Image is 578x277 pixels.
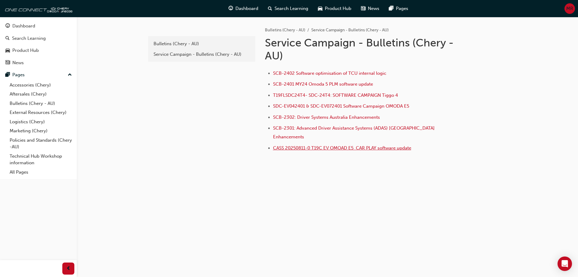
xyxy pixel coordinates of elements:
a: SCB-2302: Driver Systems Australia Enhancements [273,115,380,120]
span: car-icon [5,48,10,53]
span: MR [566,5,573,12]
a: Accessories (Chery) [7,80,74,90]
span: news-icon [361,5,365,12]
span: search-icon [268,5,272,12]
a: Technical Hub Workshop information [7,152,74,168]
a: Bulletins (Chery - AU) [7,99,74,108]
div: Open Intercom Messenger [558,257,572,271]
span: pages-icon [5,72,10,78]
a: Bulletins (Chery - AU) [265,27,305,33]
a: Marketing (Chery) [7,126,74,136]
button: Pages [2,69,74,80]
span: up-icon [68,71,72,79]
a: car-iconProduct Hub [313,2,356,15]
a: CASS 20250811-0 T19C EV OMOAD E5 CAR PLAY software update [273,145,411,151]
button: MR [564,3,575,14]
a: Aftersales (Chery) [7,90,74,99]
span: news-icon [5,60,10,66]
span: Product Hub [325,5,351,12]
div: Pages [12,71,25,78]
a: Service Campaign - Bulletins (Chery - AU) [151,49,253,60]
span: News [368,5,379,12]
h1: Service Campaign - Bulletins (Chery - AU) [265,36,462,62]
a: pages-iconPages [384,2,413,15]
span: Search Learning [275,5,308,12]
a: T19FLSDC24T4- SDC-24T4: SOFTWARE CAMPAIGN Tiggo 4 [273,93,398,98]
span: Dashboard [235,5,258,12]
a: search-iconSearch Learning [263,2,313,15]
a: Dashboard [2,20,74,32]
a: SCB-2402 Software optimisation of TCU internal logic [273,71,386,76]
span: search-icon [5,36,10,41]
img: oneconnect [3,2,72,14]
div: Product Hub [12,47,39,54]
span: Pages [396,5,408,12]
a: SDC-EV042401 & SDC-EV072401 Software Campaign OMODA E5 [273,103,409,109]
div: Search Learning [12,35,46,42]
a: Logistics (Chery) [7,117,74,127]
span: car-icon [318,5,322,12]
div: Bulletins (Chery - AU) [154,40,250,47]
a: guage-iconDashboard [224,2,263,15]
a: News [2,57,74,68]
button: DashboardSearch LearningProduct HubNews [2,19,74,69]
a: All Pages [7,168,74,177]
div: Service Campaign - Bulletins (Chery - AU) [154,51,250,58]
a: news-iconNews [356,2,384,15]
span: guage-icon [5,24,10,29]
a: External Resources (Chery) [7,108,74,117]
a: Policies and Standards (Chery -AU) [7,136,74,152]
span: prev-icon [66,265,71,272]
span: pages-icon [389,5,393,12]
a: Product Hub [2,45,74,56]
a: SCB-2401 MY24 Omoda 5 PLM software update [273,81,373,87]
li: Service Campaign - Bulletins (Chery - AU) [311,27,389,34]
div: News [12,59,24,66]
a: Bulletins (Chery - AU) [151,39,253,49]
a: SCB-2301: Advanced Driver Assistance Systems (ADAS) [GEOGRAPHIC_DATA] Enhancements [273,125,436,140]
span: guage-icon [228,5,233,12]
a: Search Learning [2,33,74,44]
div: Dashboard [12,23,35,30]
